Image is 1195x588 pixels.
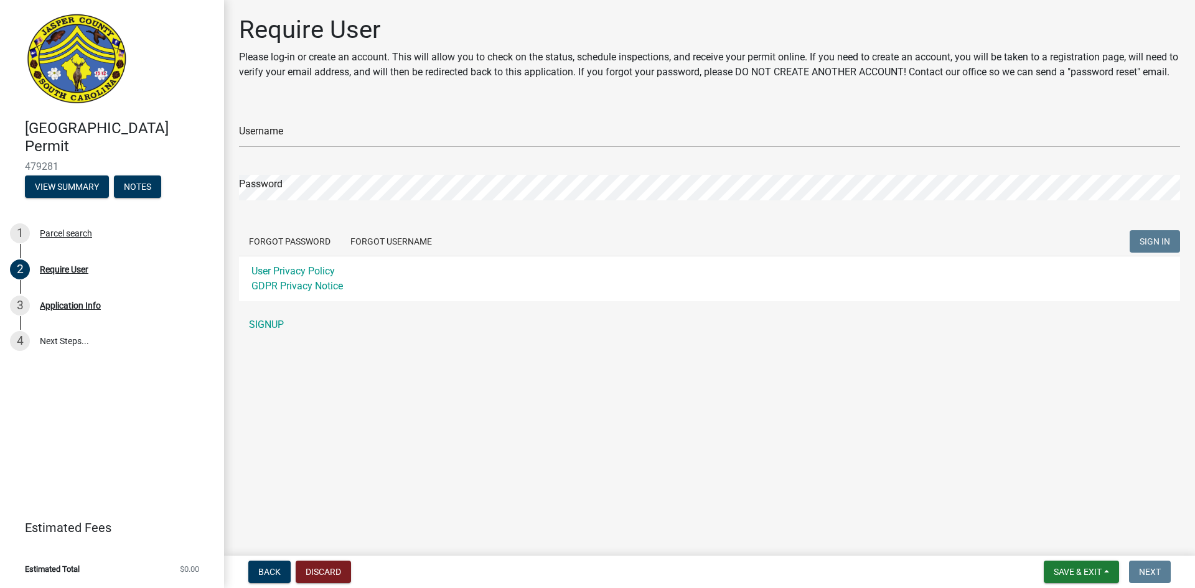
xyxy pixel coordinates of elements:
button: Forgot Username [340,230,442,253]
button: Save & Exit [1044,561,1119,583]
span: Estimated Total [25,565,80,573]
h1: Require User [239,15,1180,45]
div: 2 [10,259,30,279]
p: Please log-in or create an account. This will allow you to check on the status, schedule inspecti... [239,50,1180,80]
wm-modal-confirm: Notes [114,182,161,192]
button: Forgot Password [239,230,340,253]
button: View Summary [25,175,109,198]
span: $0.00 [180,565,199,573]
a: Estimated Fees [10,515,204,540]
span: Next [1139,567,1161,577]
a: GDPR Privacy Notice [251,280,343,292]
img: Jasper County, South Carolina [25,13,129,106]
div: Application Info [40,301,101,310]
a: User Privacy Policy [251,265,335,277]
span: Back [258,567,281,577]
span: 479281 [25,161,199,172]
button: Notes [114,175,161,198]
wm-modal-confirm: Summary [25,182,109,192]
button: Discard [296,561,351,583]
div: 3 [10,296,30,315]
span: SIGN IN [1140,236,1170,246]
div: Parcel search [40,229,92,238]
span: Save & Exit [1054,567,1102,577]
div: 1 [10,223,30,243]
div: Require User [40,265,88,274]
div: 4 [10,331,30,351]
a: SIGNUP [239,312,1180,337]
button: SIGN IN [1130,230,1180,253]
h4: [GEOGRAPHIC_DATA] Permit [25,119,214,156]
button: Next [1129,561,1171,583]
button: Back [248,561,291,583]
